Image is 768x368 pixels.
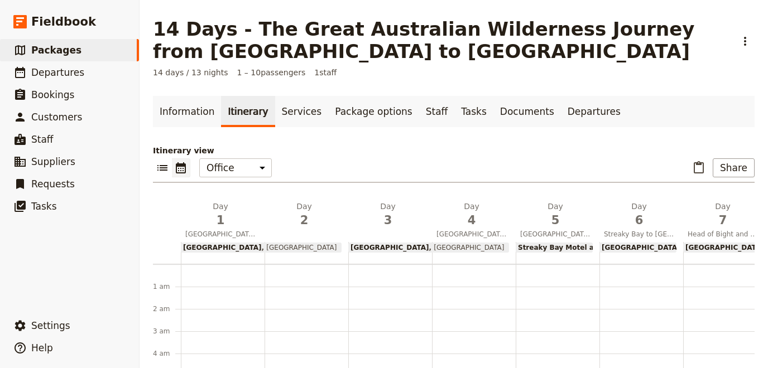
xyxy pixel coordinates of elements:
span: 14 days / 13 nights [153,67,228,78]
div: [GEOGRAPHIC_DATA] [683,243,760,253]
a: Itinerary [221,96,275,127]
div: 4 am [153,349,181,358]
span: [GEOGRAPHIC_DATA] [602,244,680,251]
span: Customers [31,112,82,123]
span: [GEOGRAPHIC_DATA] to Ikara-Flinders Ranges [181,230,260,239]
span: Departures [31,67,84,78]
span: Requests [31,178,75,190]
div: [GEOGRAPHIC_DATA][GEOGRAPHIC_DATA] [348,243,509,253]
span: Tasks [31,201,57,212]
a: Tasks [454,96,493,127]
span: [GEOGRAPHIC_DATA] [262,244,337,251]
span: Staff [31,134,54,145]
span: 1 – 10 passengers [237,67,306,78]
div: 1 am [153,282,181,291]
span: Packages [31,45,81,56]
button: Day6Streaky Bay to [GEOGRAPHIC_DATA] [599,201,683,242]
h1: 14 Days - The Great Australian Wilderness Journey from [GEOGRAPHIC_DATA] to [GEOGRAPHIC_DATA] [153,18,729,62]
span: [GEOGRAPHIC_DATA] to [GEOGRAPHIC_DATA] [516,230,595,239]
h2: Day [520,201,591,229]
button: Actions [736,32,755,51]
h2: Day [604,201,674,229]
h2: Day [353,201,423,229]
span: 4 [436,212,507,229]
div: Streaky Bay Motel and Villas [516,243,593,253]
button: Share [713,158,755,177]
span: 1 [185,212,256,229]
span: 6 [604,212,674,229]
span: Suppliers [31,156,75,167]
h2: Day [688,201,758,229]
span: Bookings [31,89,74,100]
span: 7 [688,212,758,229]
a: Staff [419,96,455,127]
button: List view [153,158,172,177]
a: Documents [493,96,561,127]
span: Fieldbook [31,13,96,30]
button: Day3 [348,201,432,233]
span: 5 [520,212,591,229]
button: Day2 [265,201,348,233]
a: Departures [561,96,627,127]
span: [GEOGRAPHIC_DATA] [429,244,505,251]
button: Calendar view [172,158,190,177]
button: Day4[GEOGRAPHIC_DATA] to [GEOGRAPHIC_DATA] [432,201,516,242]
span: [GEOGRAPHIC_DATA] [351,244,429,251]
span: Streaky Bay to [GEOGRAPHIC_DATA] [599,230,679,239]
span: 2 [269,212,339,229]
button: Day1[GEOGRAPHIC_DATA] to Ikara-Flinders Ranges [181,201,265,242]
span: Head of Bight and the Nullarbor [683,230,762,239]
span: Streaky Bay Motel and Villas [518,244,626,251]
span: [GEOGRAPHIC_DATA] [183,244,262,251]
button: Paste itinerary item [689,158,708,177]
p: Itinerary view [153,145,755,156]
a: Package options [328,96,419,127]
button: Day5[GEOGRAPHIC_DATA] to [GEOGRAPHIC_DATA] [516,201,599,242]
a: Information [153,96,221,127]
h2: Day [269,201,339,229]
span: 1 staff [314,67,337,78]
h2: Day [185,201,256,229]
div: 3 am [153,327,181,336]
span: Settings [31,320,70,331]
span: Help [31,342,53,354]
div: [GEOGRAPHIC_DATA] [599,243,676,253]
a: Services [275,96,329,127]
div: [GEOGRAPHIC_DATA][GEOGRAPHIC_DATA] [181,243,342,253]
span: [GEOGRAPHIC_DATA] [685,244,764,251]
span: 3 [353,212,423,229]
h2: Day [436,201,507,229]
button: Day7Head of Bight and the Nullarbor [683,201,767,242]
div: 2 am [153,304,181,313]
span: [GEOGRAPHIC_DATA] to [GEOGRAPHIC_DATA] [432,230,511,239]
